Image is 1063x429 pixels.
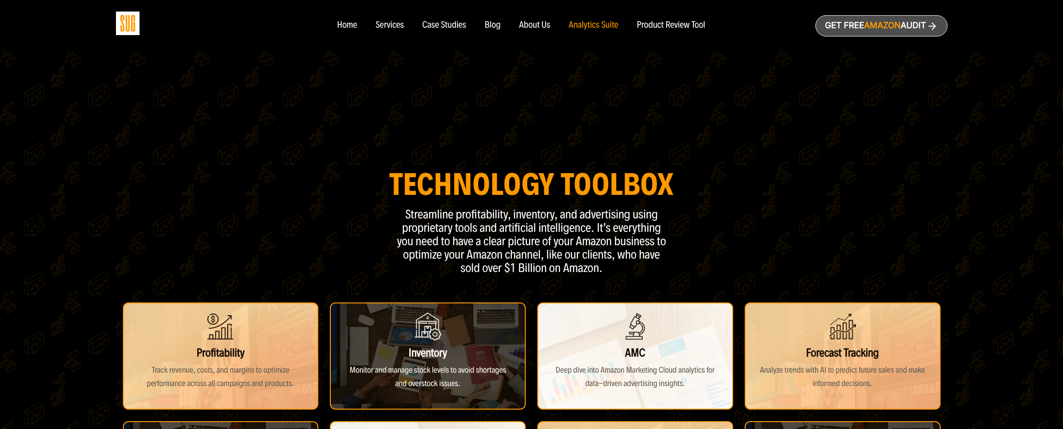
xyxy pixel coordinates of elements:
[485,20,501,30] a: Blog
[422,20,466,30] a: Case Studies
[376,20,404,30] a: Services
[393,208,670,275] p: Streamline profitability, inventory, and advertising using proprietary tools and artificial intel...
[637,20,705,30] a: Product Review Tool
[815,15,948,36] a: Get freeAmazonAudit
[337,20,357,30] a: Home
[389,165,674,203] strong: Technology Toolbox
[569,20,618,30] a: Analytics Suite
[519,20,551,30] a: About Us
[116,12,140,35] img: Sug
[864,21,900,30] span: Amazon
